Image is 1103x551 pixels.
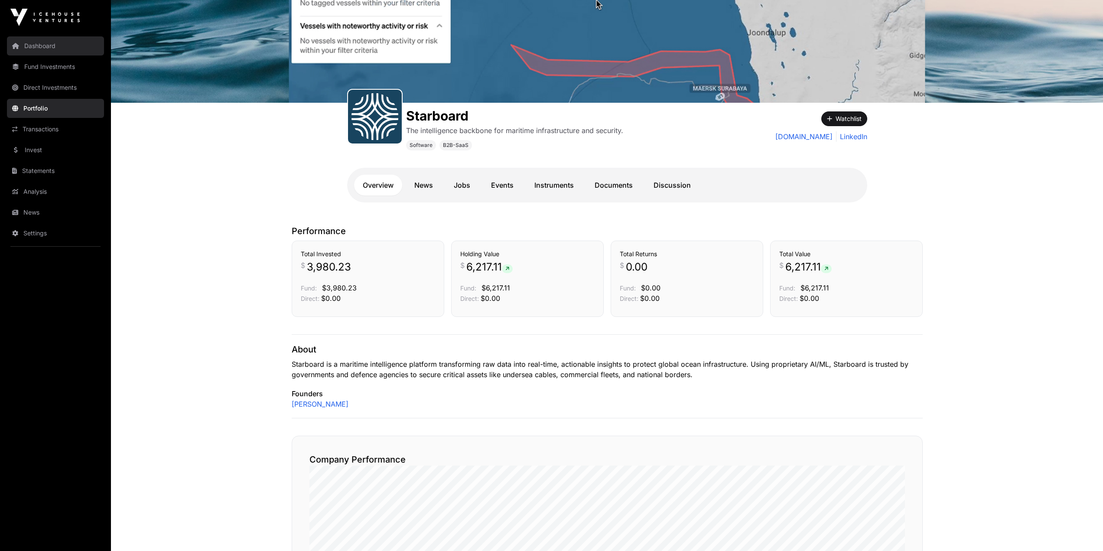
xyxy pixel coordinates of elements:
[779,284,795,292] span: Fund:
[779,295,798,302] span: Direct:
[292,343,923,355] p: About
[800,294,819,303] span: $0.00
[7,36,104,55] a: Dashboard
[800,284,829,292] span: $6,217.11
[292,399,348,409] a: [PERSON_NAME]
[322,284,357,292] span: $3,980.23
[406,125,623,136] p: The intelligence backbone for maritime infrastructure and security.
[640,294,660,303] span: $0.00
[460,284,476,292] span: Fund:
[292,225,923,237] p: Performance
[7,120,104,139] a: Transactions
[7,224,104,243] a: Settings
[301,295,319,302] span: Direct:
[1060,509,1103,551] iframe: Chat Widget
[7,203,104,222] a: News
[779,260,784,271] span: $
[406,175,442,196] a: News
[482,284,510,292] span: $6,217.11
[406,108,623,124] h1: Starboard
[443,142,469,149] span: B2B-SaaS
[7,161,104,180] a: Statements
[626,260,647,274] span: 0.00
[620,284,636,292] span: Fund:
[460,250,595,258] h3: Holding Value
[586,175,641,196] a: Documents
[481,294,500,303] span: $0.00
[620,295,638,302] span: Direct:
[821,111,867,126] button: Watchlist
[301,260,305,271] span: $
[7,140,104,160] a: Invest
[301,250,435,258] h3: Total Invested
[307,260,351,274] span: 3,980.23
[321,294,341,303] span: $0.00
[292,388,923,399] p: Founders
[641,284,660,292] span: $0.00
[460,295,479,302] span: Direct:
[460,260,465,271] span: $
[7,78,104,97] a: Direct Investments
[351,93,398,140] img: Starboard-Favicon.svg
[309,453,905,466] h2: Company Performance
[354,175,860,196] nav: Tabs
[7,99,104,118] a: Portfolio
[836,131,867,142] a: LinkedIn
[645,175,700,196] a: Discussion
[482,175,522,196] a: Events
[445,175,479,196] a: Jobs
[620,250,754,258] h3: Total Returns
[466,260,513,274] span: 6,217.11
[292,359,923,380] p: Starboard is a maritime intelligence platform transforming raw data into real-time, actionable in...
[7,57,104,76] a: Fund Investments
[7,182,104,201] a: Analysis
[779,250,914,258] h3: Total Value
[775,131,833,142] a: [DOMAIN_NAME]
[620,260,624,271] span: $
[410,142,433,149] span: Software
[526,175,582,196] a: Instruments
[785,260,832,274] span: 6,217.11
[10,9,80,26] img: Icehouse Ventures Logo
[354,175,402,196] a: Overview
[301,284,317,292] span: Fund:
